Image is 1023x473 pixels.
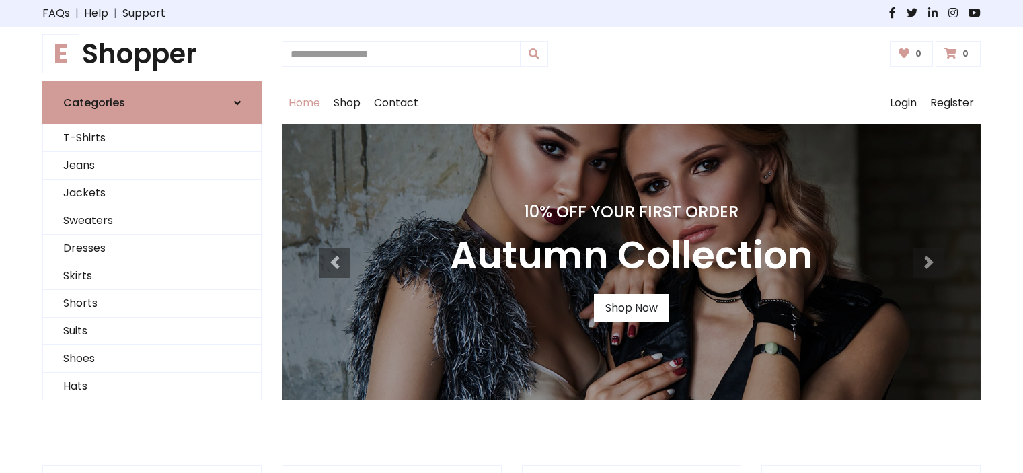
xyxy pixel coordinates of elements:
a: 0 [890,41,934,67]
span: E [42,34,79,73]
a: Shoes [43,345,261,373]
a: Skirts [43,262,261,290]
a: Sweaters [43,207,261,235]
h6: Categories [63,96,125,109]
h1: Shopper [42,38,262,70]
a: Shorts [43,290,261,318]
a: Categories [42,81,262,124]
a: Jeans [43,152,261,180]
a: T-Shirts [43,124,261,152]
span: | [108,5,122,22]
a: Login [883,81,923,124]
a: Home [282,81,327,124]
a: Register [923,81,981,124]
a: Help [84,5,108,22]
a: Suits [43,318,261,345]
span: 0 [912,48,925,60]
span: 0 [959,48,972,60]
a: Shop Now [594,294,669,322]
a: 0 [936,41,981,67]
a: Hats [43,373,261,400]
a: FAQs [42,5,70,22]
a: Support [122,5,165,22]
a: Dresses [43,235,261,262]
a: Contact [367,81,425,124]
h4: 10% Off Your First Order [450,203,813,222]
span: | [70,5,84,22]
h3: Autumn Collection [450,233,813,278]
a: Shop [327,81,367,124]
a: Jackets [43,180,261,207]
a: EShopper [42,38,262,70]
